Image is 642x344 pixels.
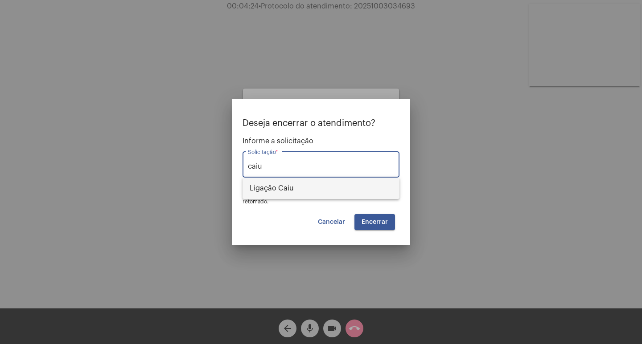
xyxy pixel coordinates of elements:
input: Buscar solicitação [248,162,394,170]
p: Deseja encerrar o atendimento? [243,118,399,128]
span: Cancelar [318,219,345,225]
span: OBS: O atendimento depois de encerrado não poderá ser retomado. [243,191,388,204]
button: Cancelar [311,214,352,230]
span: Ligação Caiu [250,178,392,199]
button: Encerrar [354,214,395,230]
span: Encerrar [362,219,388,225]
span: Informe a solicitação [243,137,399,145]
